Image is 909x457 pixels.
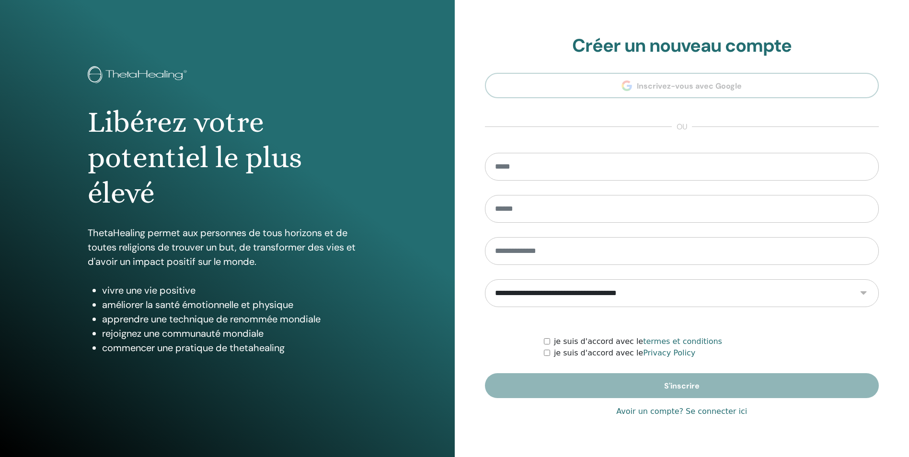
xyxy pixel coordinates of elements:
[643,337,722,346] a: termes et conditions
[554,347,695,359] label: je suis d'accord avec le
[554,336,722,347] label: je suis d'accord avec le
[88,104,367,211] h1: Libérez votre potentiel le plus élevé
[102,283,367,297] li: vivre une vie positive
[88,226,367,269] p: ThetaHealing permet aux personnes de tous horizons et de toutes religions de trouver un but, de t...
[102,326,367,341] li: rejoignez une communauté mondiale
[102,297,367,312] li: améliorer la santé émotionnelle et physique
[616,406,747,417] a: Avoir un compte? Se connecter ici
[672,121,692,133] span: ou
[102,312,367,326] li: apprendre une technique de renommée mondiale
[485,35,879,57] h2: Créer un nouveau compte
[102,341,367,355] li: commencer une pratique de thetahealing
[643,348,695,357] a: Privacy Policy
